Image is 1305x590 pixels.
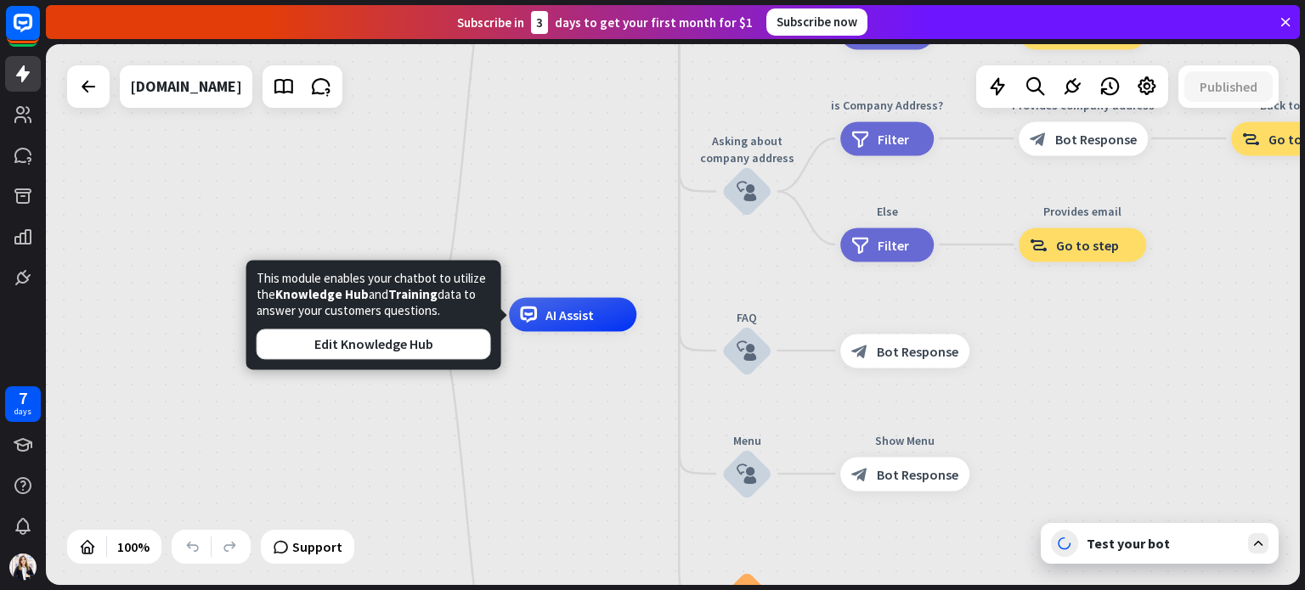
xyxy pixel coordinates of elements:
button: Open LiveChat chat widget [14,7,65,58]
div: Else [828,202,946,219]
div: Subscribe in days to get your first month for $1 [457,11,753,34]
span: AI Assist [545,306,594,323]
span: Bot Response [877,465,958,482]
button: Edit Knowledge Hub [257,329,491,359]
span: Support [292,533,342,560]
i: block_bot_response [851,465,868,482]
span: Training [388,286,438,302]
div: Asking about company address [696,132,798,166]
span: Filter [878,236,909,253]
span: Filter [878,130,909,147]
div: days [14,406,31,418]
i: block_goto [1030,236,1048,253]
div: This module enables your chatbot to utilize the and data to answer your customers questions. [257,270,491,359]
span: Bot Response [877,342,958,359]
div: Provides email [1006,202,1159,219]
button: Published [1184,71,1273,102]
i: block_bot_response [1030,130,1047,147]
span: Go to step [1056,236,1119,253]
div: dent.cmu.ac.th [130,65,242,108]
div: FAQ [696,308,798,325]
i: filter [851,236,869,253]
i: block_bot_response [851,342,868,359]
i: block_user_input [737,464,757,484]
div: Test your bot [1087,535,1240,552]
i: filter [851,130,869,147]
i: block_user_input [737,182,757,202]
div: Provides company address [1006,96,1161,113]
div: is Company Address? [828,96,946,113]
div: Menu [696,431,798,448]
div: 7 [19,391,27,406]
div: Subscribe now [766,8,867,36]
span: Bot Response [1055,130,1137,147]
div: Show Menu [828,431,982,448]
span: Knowledge Hub [275,286,369,302]
i: block_goto [1242,130,1260,147]
i: block_user_input [737,340,757,361]
a: 7 days [5,386,41,422]
div: 3 [531,11,548,34]
div: 100% [112,533,155,560]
